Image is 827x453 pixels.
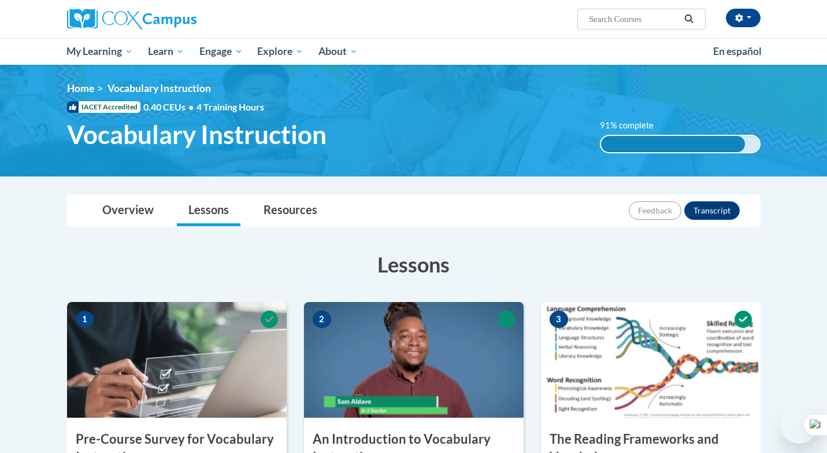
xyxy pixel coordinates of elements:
span: 4 Training Hours [196,101,264,112]
button: Search [680,12,698,26]
span: My Learning [66,45,133,58]
h3: Lessons [67,250,761,279]
img: Cox Campus [67,9,196,30]
label: 91% complete [600,119,666,132]
span: 0.40 CEUs [143,101,196,113]
span: 3 [550,311,568,328]
a: Resources [252,196,329,226]
input: Search Courses [588,12,680,26]
a: Overview [91,196,165,226]
div: 91% complete [601,136,745,152]
img: Course Image [541,302,761,418]
button: Feedback [629,201,681,220]
a: Explore [250,38,311,65]
span: About [318,45,358,58]
iframe: Button to launch messaging window [781,407,818,444]
button: Transcript [684,201,740,220]
span: Learn [148,45,184,58]
img: Course Image [67,302,287,418]
div: Main menu [50,38,778,65]
button: Account Settings [726,9,761,27]
span: Vocabulary Instruction [67,119,327,150]
span: Engage [199,45,243,58]
img: Course Image [304,302,524,418]
a: My Learning [60,38,141,65]
span: Explore [257,45,303,58]
span: Vocabulary Instruction [107,82,211,94]
span: IACET Accredited [67,101,140,113]
a: Home [67,82,94,94]
a: En español [706,39,769,64]
span: En español [713,45,762,57]
a: Lessons [177,196,240,226]
span: • [188,101,194,112]
a: Cox Campus [67,9,287,30]
a: About [311,38,365,65]
span: 2 [313,311,331,328]
a: Learn [140,38,192,65]
a: Engage [192,38,250,65]
span: 1 [76,311,94,328]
